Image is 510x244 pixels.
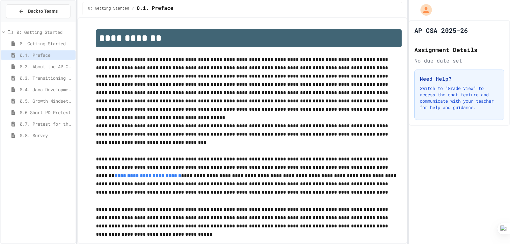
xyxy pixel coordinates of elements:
[20,109,73,116] span: 0.6 Short PD Pretest
[414,3,433,17] div: My Account
[17,29,73,35] span: 0: Getting Started
[420,85,499,111] p: Switch to "Grade View" to access the chat feature and communicate with your teacher for help and ...
[414,45,504,54] h2: Assignment Details
[414,26,468,35] h1: AP CSA 2025-26
[20,63,73,70] span: 0.2. About the AP CSA Exam
[414,57,504,64] div: No due date set
[132,6,134,11] span: /
[137,5,173,12] span: 0.1. Preface
[28,8,58,15] span: Back to Teams
[20,86,73,93] span: 0.4. Java Development Environments
[20,52,73,58] span: 0.1. Preface
[420,75,499,83] h3: Need Help?
[20,40,73,47] span: 0. Getting Started
[20,132,73,139] span: 0.8. Survey
[6,4,70,18] button: Back to Teams
[88,6,129,11] span: 0: Getting Started
[20,75,73,81] span: 0.3. Transitioning from AP CSP to AP CSA
[20,98,73,104] span: 0.5. Growth Mindset and Pair Programming
[20,121,73,127] span: 0.7. Pretest for the AP CSA Exam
